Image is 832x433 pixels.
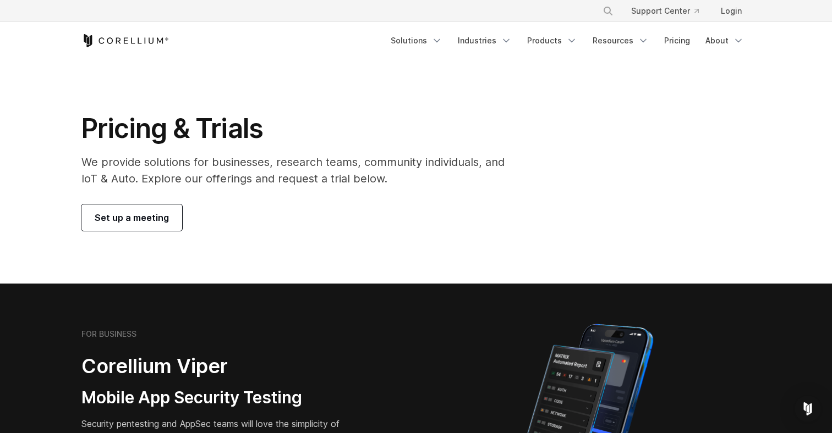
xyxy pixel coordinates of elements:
a: About [699,31,751,51]
h2: Corellium Viper [81,354,363,379]
a: Corellium Home [81,34,169,47]
a: Login [712,1,751,21]
h1: Pricing & Trials [81,112,520,145]
div: Open Intercom Messenger [795,396,821,422]
h3: Mobile App Security Testing [81,387,363,408]
h6: FOR BUSINESS [81,329,136,339]
p: We provide solutions for businesses, research teams, community individuals, and IoT & Auto. Explo... [81,154,520,187]
a: Solutions [384,31,449,51]
a: Products [521,31,584,51]
a: Pricing [658,31,697,51]
div: Navigation Menu [589,1,751,21]
a: Set up a meeting [81,204,182,231]
span: Set up a meeting [95,211,169,224]
button: Search [598,1,618,21]
a: Support Center [622,1,708,21]
a: Industries [451,31,518,51]
div: Navigation Menu [384,31,751,51]
a: Resources [586,31,655,51]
